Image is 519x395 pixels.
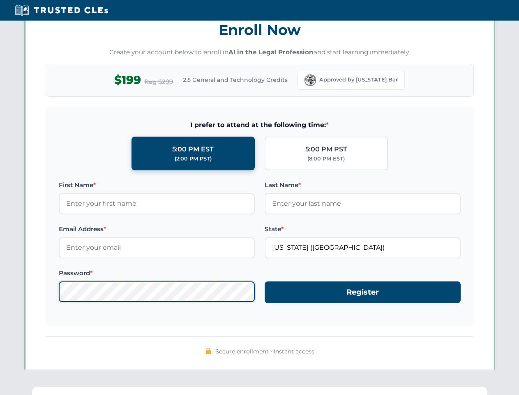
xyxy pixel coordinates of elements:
[59,224,255,234] label: Email Address
[12,4,111,16] img: Trusted CLEs
[265,193,461,214] input: Enter your last name
[59,193,255,214] input: Enter your first name
[305,144,347,155] div: 5:00 PM PST
[175,155,212,163] div: (2:00 PM PST)
[215,347,314,356] span: Secure enrollment • Instant access
[307,155,345,163] div: (8:00 PM EST)
[144,77,173,87] span: Reg $299
[304,74,316,86] img: Florida Bar
[46,17,474,43] h3: Enroll Now
[59,268,255,278] label: Password
[46,48,474,57] p: Create your account below to enroll in and start learning immediately.
[172,144,214,155] div: 5:00 PM EST
[205,348,212,354] img: 🔒
[265,180,461,190] label: Last Name
[183,75,288,84] span: 2.5 General and Technology Credits
[265,224,461,234] label: State
[319,76,398,84] span: Approved by [US_STATE] Bar
[265,281,461,303] button: Register
[59,180,255,190] label: First Name
[228,48,314,56] strong: AI in the Legal Profession
[59,120,461,130] span: I prefer to attend at the following time:
[265,237,461,258] input: Florida (FL)
[59,237,255,258] input: Enter your email
[114,71,141,89] span: $199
